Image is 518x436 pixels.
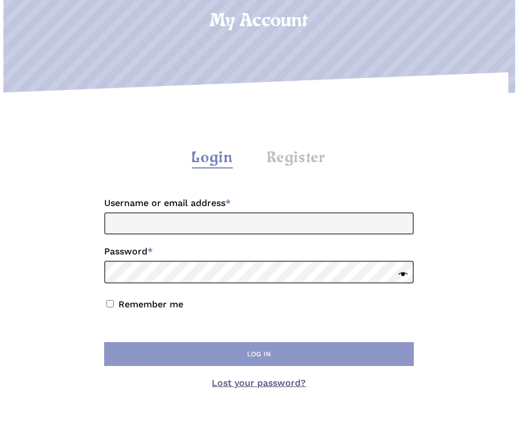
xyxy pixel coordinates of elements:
label: Remember me [118,299,183,310]
div: Register [267,149,326,168]
label: Username or email address [104,194,414,212]
label: Password [104,242,414,261]
div: Login [192,149,233,168]
button: Log in [104,342,414,366]
a: Lost your password? [212,377,306,388]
